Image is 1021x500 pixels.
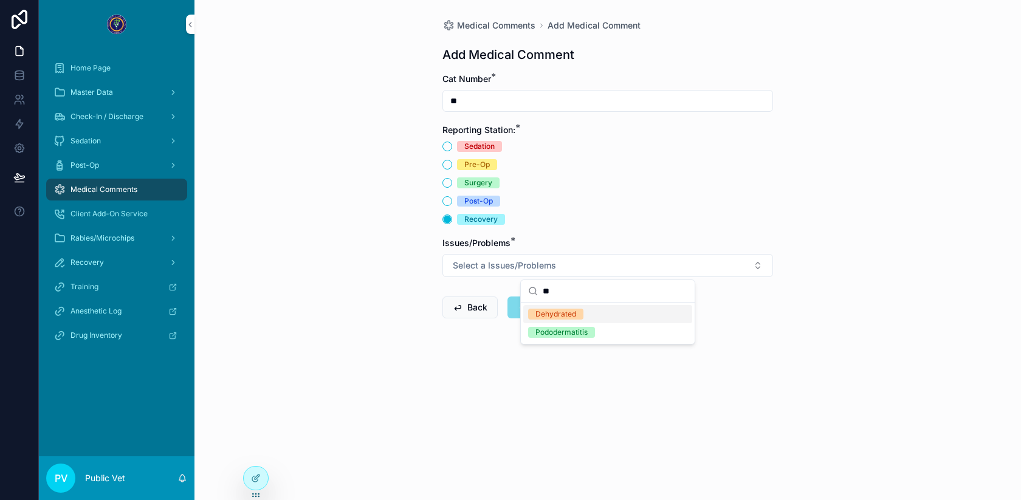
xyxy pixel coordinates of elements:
a: Anesthetic Log [46,300,187,322]
a: Master Data [46,81,187,103]
div: Surgery [464,177,492,188]
h1: Add Medical Comment [442,46,574,63]
span: Recovery [70,258,104,267]
div: Pre-Op [464,159,490,170]
a: Medical Comments [46,179,187,200]
a: Rabies/Microchips [46,227,187,249]
a: Add Medical Comment [548,19,641,32]
span: Post-Op [70,160,99,170]
span: Client Add-On Service [70,209,148,219]
div: scrollable content [39,49,194,362]
a: Drug Inventory [46,324,187,346]
a: Check-In / Discharge [46,106,187,128]
div: Sedation [464,141,495,152]
a: Home Page [46,57,187,79]
span: Drug Inventory [70,330,122,340]
a: Post-Op [46,154,187,176]
div: Suggestions [521,303,695,344]
span: Training [70,282,98,292]
span: PV [55,471,67,485]
a: Sedation [46,130,187,152]
span: Issues/Problems [442,238,510,248]
div: Recovery [464,214,498,225]
div: Dehydrated [535,309,576,320]
a: Recovery [46,252,187,273]
a: Medical Comments [442,19,535,32]
span: Medical Comments [457,19,535,32]
span: Sedation [70,136,101,146]
div: Pododermatitis [535,327,588,338]
span: Check-In / Discharge [70,112,143,122]
span: Cat Number [442,74,491,84]
button: Back [442,296,498,318]
img: App logo [107,15,126,34]
span: Home Page [70,63,111,73]
p: Public Vet [85,472,125,484]
button: Select Button [442,254,773,277]
span: Anesthetic Log [70,306,122,316]
span: Medical Comments [70,185,137,194]
span: Master Data [70,87,113,97]
div: Post-Op [464,196,493,207]
span: Select a Issues/Problems [453,259,556,272]
a: Client Add-On Service [46,203,187,225]
a: Training [46,276,187,298]
span: Rabies/Microchips [70,233,134,243]
span: Reporting Station: [442,125,515,135]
